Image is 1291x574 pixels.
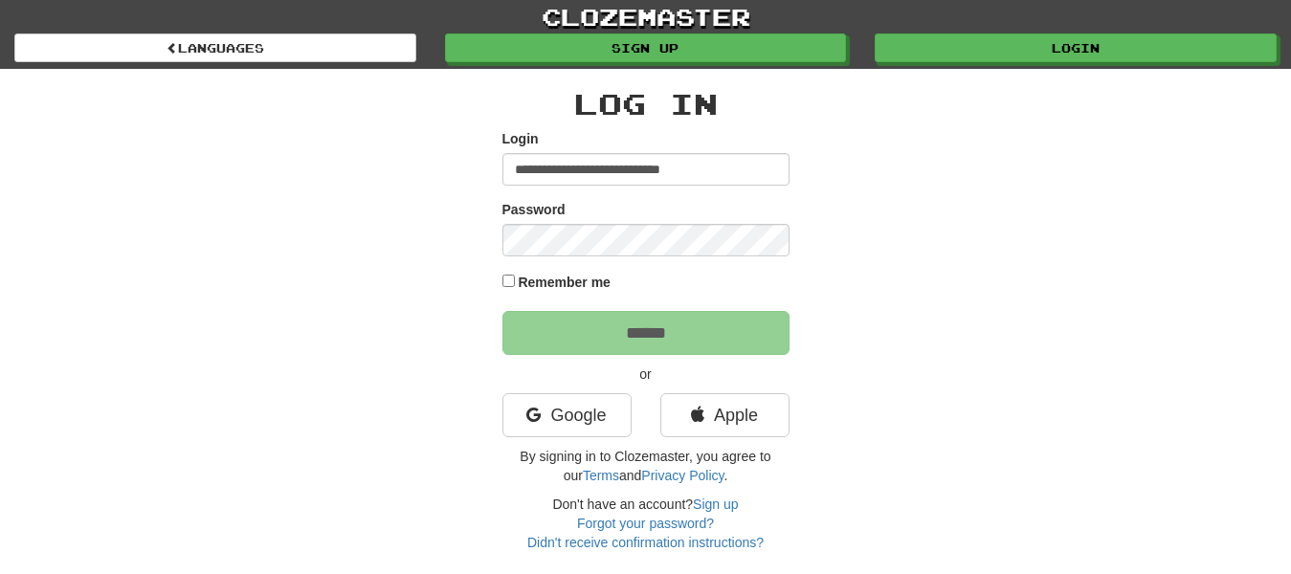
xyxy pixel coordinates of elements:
[518,273,611,292] label: Remember me
[502,88,790,120] h2: Log In
[583,468,619,483] a: Terms
[875,33,1277,62] a: Login
[14,33,416,62] a: Languages
[502,364,790,384] p: or
[641,468,723,483] a: Privacy Policy
[502,200,566,219] label: Password
[502,129,539,148] label: Login
[502,393,632,437] a: Google
[445,33,847,62] a: Sign up
[693,497,738,512] a: Sign up
[577,516,714,531] a: Forgot your password?
[527,535,764,550] a: Didn't receive confirmation instructions?
[502,447,790,485] p: By signing in to Clozemaster, you agree to our and .
[660,393,790,437] a: Apple
[502,495,790,552] div: Don't have an account?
